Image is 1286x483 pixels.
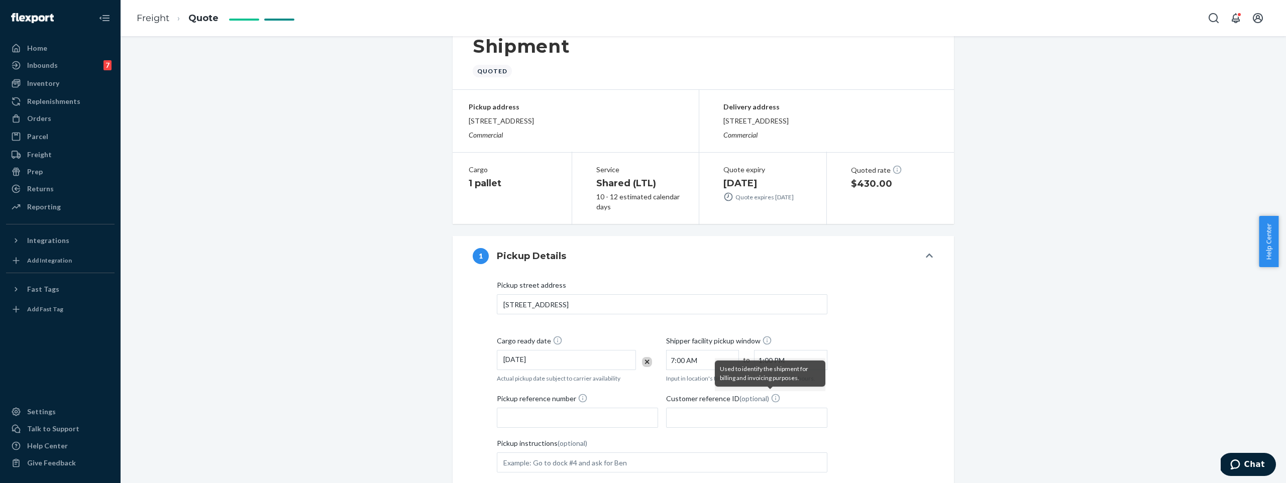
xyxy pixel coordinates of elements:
p: Pickup address [469,102,683,112]
h1: Shared (LTL) [596,177,683,190]
p: [STREET_ADDRESS] [469,116,683,126]
div: Add Integration [27,256,72,265]
div: Replenishments [27,96,80,106]
div: Integrations [27,235,69,246]
a: Reporting [6,199,115,215]
button: Talk to Support [6,421,115,437]
h1: 1 pallet [469,177,556,190]
div: 7 [103,60,112,70]
button: Close Navigation [94,8,115,28]
div: Orders [27,113,51,124]
div: 10 - 12 estimated calendar days [596,192,683,212]
span: Shipper facility pickup window [666,335,772,350]
h1: [DATE] [723,177,810,190]
div: Freight [27,150,52,160]
div: Give Feedback [27,458,76,468]
button: 1Pickup Details [453,236,954,276]
a: Inventory [6,75,115,91]
div: Home [27,43,47,53]
button: Integrations [6,232,115,249]
img: Flexport logo [11,13,54,23]
p: Commercial [469,130,683,140]
div: Talk to Support [27,424,79,434]
span: Cargo ready date [497,335,563,350]
p: Delivery address [723,102,938,112]
ol: breadcrumbs [129,4,227,33]
a: Help Center [6,438,115,454]
div: Returns [27,184,54,194]
a: Prep [6,164,115,180]
div: Fast Tags [27,284,59,294]
a: Returns [6,181,115,197]
a: Settings [6,404,115,420]
button: Open account menu [1248,8,1268,28]
a: Inbounds7 [6,57,115,73]
div: Cargo [469,165,556,175]
span: Pickup instructions [497,438,587,452]
a: Add Integration [6,253,115,269]
button: Open Search Box [1204,8,1224,28]
iframe: Opens a widget where you can chat to one of our agents [1221,453,1276,478]
div: Inventory [27,78,59,88]
div: Help Center [27,441,68,451]
h1: Shipment [473,36,934,57]
input: Pickup reference number [497,408,658,428]
span: Customer reference ID [666,393,781,408]
p: [STREET_ADDRESS] [723,116,938,126]
div: Parcel [27,132,48,142]
div: Quote expiry [723,165,810,175]
h1: $430.00 [851,177,938,190]
div: Used to identify the shipment for billing and invoicing purposes. [720,365,820,383]
div: Settings [27,407,56,417]
div: 1 [473,248,489,264]
div: Add Fast Tag [27,305,63,313]
button: Give Feedback [6,455,115,471]
input: Customer reference ID(optional) [666,408,827,428]
a: Orders [6,110,115,127]
input: Pickup instructions(optional) [497,452,827,472]
div: Quoted rate [851,165,938,175]
div: [DATE] [497,350,636,370]
span: (optional) [558,439,587,447]
span: (optional) [739,394,769,403]
a: Quote [188,13,219,24]
a: Freight [6,147,115,163]
input: U.S. Address Only [497,294,827,314]
a: Parcel [6,129,115,145]
div: Inbounds [27,60,58,70]
h4: Pickup Details [497,250,566,263]
p: to [743,355,744,365]
span: Pickup reference number [497,393,588,408]
div: Prep [27,167,43,177]
div: Reporting [27,202,61,212]
div: Service [596,165,683,175]
div: QUOTED [473,65,512,77]
button: Fast Tags [6,281,115,297]
p: Actual pickup date subject to carrier availability [497,374,658,383]
a: Freight [137,13,169,24]
p: Commercial [723,130,938,140]
span: Pickup street address [497,280,566,294]
a: Add Fast Tag [6,301,115,317]
p: Input in location's timezone. Minimum range of 4 hours. [666,374,827,383]
button: Help Center [1259,216,1278,267]
div: Quote expires [DATE] [723,192,810,202]
button: Open notifications [1226,8,1246,28]
a: Replenishments [6,93,115,109]
a: Home [6,40,115,56]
